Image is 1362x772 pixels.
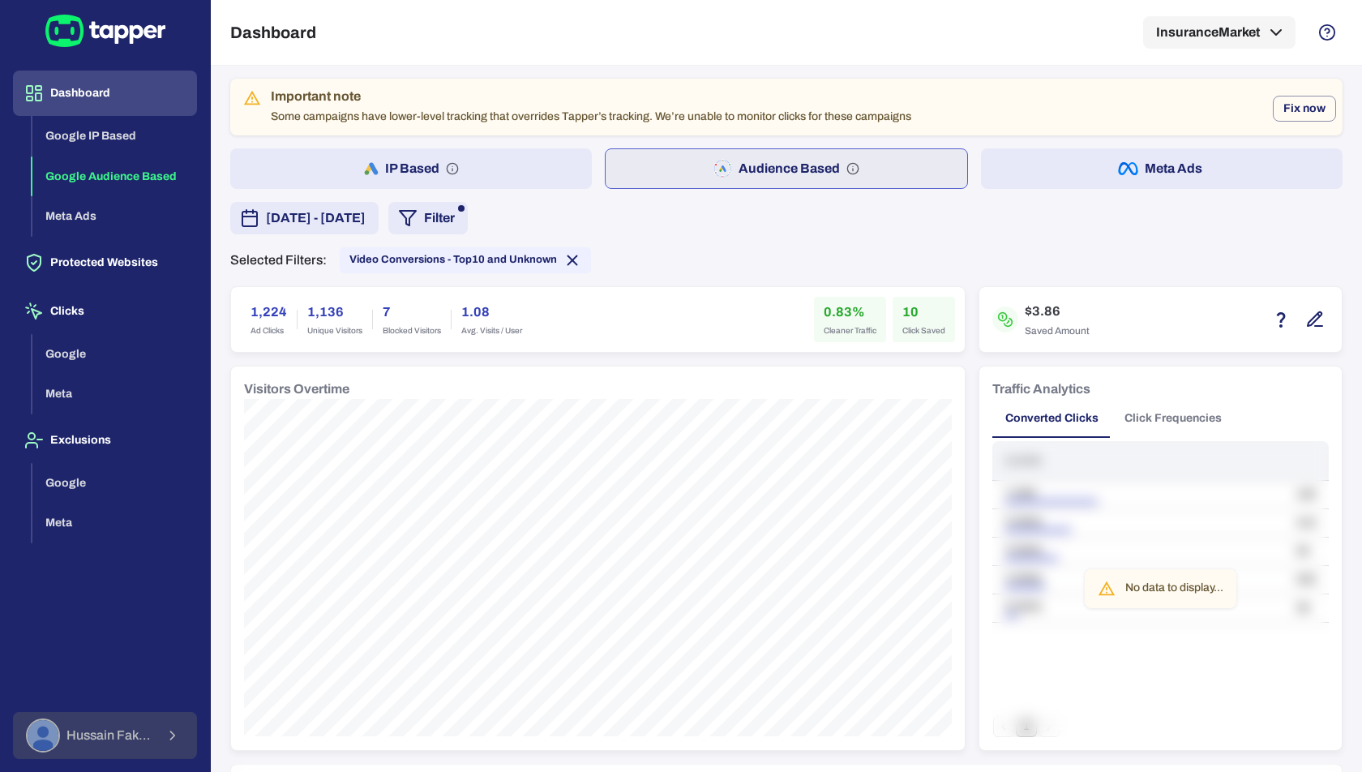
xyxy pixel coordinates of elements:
button: InsuranceMarket [1143,16,1296,49]
button: Clicks [13,289,197,334]
button: Estimation based on the quantity of invalid click x cost-per-click. [1267,306,1295,333]
button: Hussain FakhruddinHussain Fakhruddin [13,712,197,759]
span: Cleaner Traffic [824,325,876,337]
button: Fix now [1273,96,1336,122]
a: Google [32,474,197,488]
h6: 10 [902,302,945,322]
a: Clicks [13,303,197,317]
span: Unique Visitors [307,325,362,337]
button: Audience Based [605,148,968,189]
button: IP Based [230,148,592,189]
button: Converted Clicks [992,399,1111,438]
div: No data to display... [1125,574,1223,603]
h6: 1.08 [461,302,522,322]
span: Saved Amount [1025,324,1090,337]
span: Video Conversions - Top10 and Unknown [349,253,557,266]
button: Meta [32,503,197,543]
a: Google Audience Based [32,168,197,182]
span: Click Saved [902,325,945,337]
img: Hussain Fakhruddin [28,720,58,751]
a: Google IP Based [32,128,197,142]
h6: 1,136 [307,302,362,322]
h6: $3.86 [1025,302,1090,321]
svg: IP based: Search, Display, and Shopping. [446,162,459,175]
div: Video Conversions - Top10 and Unknown [340,247,591,273]
a: Google [32,345,197,359]
a: Exclusions [13,432,197,446]
button: Protected Websites [13,240,197,285]
button: Exclusions [13,418,197,463]
div: Some campaigns have lower-level tracking that overrides Tapper’s tracking. We’re unable to monito... [271,84,911,131]
button: Filter [388,202,468,234]
button: Google Audience Based [32,157,197,197]
h6: 1,224 [251,302,287,322]
a: Meta [32,515,197,529]
svg: Audience based: Search, Display, Shopping, Video Performance Max, Demand Generation [846,162,859,175]
h6: 7 [383,302,441,322]
span: Blocked Visitors [383,325,441,337]
button: Dashboard [13,71,197,116]
button: Meta [32,374,197,414]
span: Ad Clicks [251,325,287,337]
a: Meta [32,386,197,400]
button: Meta Ads [981,148,1343,189]
h6: Visitors Overtime [244,380,349,399]
span: Hussain Fakhruddin [66,727,155,744]
a: Protected Websites [13,255,197,268]
a: Dashboard [13,85,197,99]
button: Google IP Based [32,116,197,157]
span: Avg. Visits / User [461,325,522,337]
button: Google [32,334,197,375]
button: Click Frequencies [1111,399,1235,438]
h5: Dashboard [230,23,316,42]
button: Meta Ads [32,196,197,237]
div: Important note [271,88,911,105]
h6: Traffic Analytics [992,380,1090,399]
h6: 0.83% [824,302,876,322]
p: Selected Filters: [230,252,327,268]
span: [DATE] - [DATE] [266,208,366,228]
button: Google [32,463,197,504]
a: Meta Ads [32,208,197,222]
button: [DATE] - [DATE] [230,202,379,234]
